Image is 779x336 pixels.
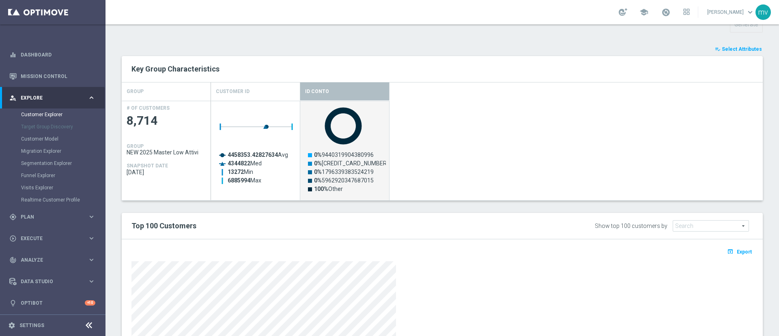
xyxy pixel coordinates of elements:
div: mv [755,4,771,20]
text: Max [228,177,261,184]
span: Select Attributes [722,46,762,52]
i: lightbulb [9,299,17,307]
span: Analyze [21,258,88,262]
span: Data Studio [21,279,88,284]
a: Segmentation Explorer [21,160,84,167]
div: Funnel Explorer [21,169,105,182]
a: Visits Explorer [21,184,84,191]
div: Plan [9,213,88,221]
div: Show top 100 customers by [595,223,667,230]
button: person_search Explore keyboard_arrow_right [9,95,96,101]
div: Visits Explorer [21,182,105,194]
i: keyboard_arrow_right [88,213,95,221]
div: Dashboard [9,44,95,65]
text: 1796339383524219 [314,169,374,175]
span: Plan [21,215,88,219]
span: 2025-10-12 [127,169,206,176]
tspan: 0% [314,160,322,167]
i: playlist_add_check [715,46,721,52]
tspan: 100% [314,186,328,192]
text: [CREDIT_CARD_NUMBER] [314,160,388,167]
a: Customer Model [21,136,84,142]
button: lightbulb Optibot +10 [9,300,96,306]
div: Data Studio [9,278,88,285]
div: Migration Explorer [21,145,105,157]
i: settings [8,322,15,329]
h4: GROUP [127,85,144,99]
a: Mission Control [21,65,95,87]
div: Optibot [9,292,95,314]
div: Analyze [9,256,88,264]
div: +10 [85,300,95,306]
button: Data Studio keyboard_arrow_right [9,278,96,285]
tspan: 0% [314,152,322,158]
a: Realtime Customer Profile [21,197,84,203]
i: keyboard_arrow_right [88,256,95,264]
a: [PERSON_NAME]keyboard_arrow_down [706,6,755,18]
a: Migration Explorer [21,148,84,154]
text: Min [228,169,253,175]
button: gps_fixed Plan keyboard_arrow_right [9,214,96,220]
button: Generate [730,17,763,33]
button: equalizer Dashboard [9,52,96,58]
i: track_changes [9,256,17,264]
span: keyboard_arrow_down [746,8,755,17]
tspan: 4458353.42827634 [228,152,278,158]
div: track_changes Analyze keyboard_arrow_right [9,257,96,263]
span: 8,714 [127,113,206,129]
i: play_circle_outline [9,235,17,242]
h4: Customer ID [216,85,250,99]
button: play_circle_outline Execute keyboard_arrow_right [9,235,96,242]
tspan: 6885994 [228,177,251,184]
span: Export [737,249,752,255]
i: keyboard_arrow_right [88,277,95,285]
a: Optibot [21,292,85,314]
tspan: 0% [314,169,322,175]
text: Other [314,186,343,192]
button: playlist_add_check Select Attributes [714,45,763,54]
text: 5962920347687015 [314,177,374,184]
h4: GROUP [127,143,144,149]
button: Mission Control [9,73,96,80]
span: Execute [21,236,88,241]
button: open_in_browser Export [726,246,753,257]
div: Mission Control [9,65,95,87]
div: Realtime Customer Profile [21,194,105,206]
text: Avg [228,152,288,158]
div: Customer Model [21,133,105,145]
span: school [639,8,648,17]
div: Target Group Discovery [21,121,105,133]
tspan: 13272 [228,169,244,175]
div: Segmentation Explorer [21,157,105,169]
tspan: 4344822 [228,160,250,167]
i: person_search [9,94,17,102]
h4: Id Conto [305,85,329,99]
span: NEW 2025 Master Low Attivi [127,149,206,156]
i: gps_fixed [9,213,17,221]
span: Explore [21,95,88,100]
i: keyboard_arrow_right [88,94,95,102]
div: Explore [9,94,88,102]
text: Med [228,160,262,167]
a: Dashboard [21,44,95,65]
i: equalizer [9,51,17,59]
tspan: 0% [314,177,322,184]
i: keyboard_arrow_right [88,234,95,242]
h4: # OF CUSTOMERS [127,105,170,111]
i: open_in_browser [727,248,736,255]
a: Settings [19,323,44,328]
h2: Key Group Characteristics [131,64,753,74]
div: Execute [9,235,88,242]
h4: SNAPSHOT DATE [127,163,168,169]
div: Press SPACE to deselect this row. [211,101,389,200]
div: Press SPACE to deselect this row. [122,101,211,200]
a: Funnel Explorer [21,172,84,179]
text: 9440319904380996 [314,152,374,158]
a: Customer Explorer [21,111,84,118]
